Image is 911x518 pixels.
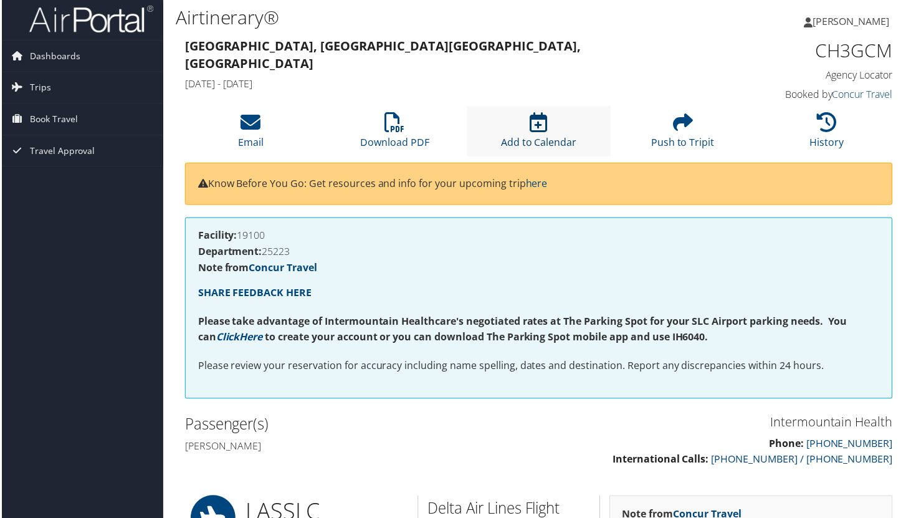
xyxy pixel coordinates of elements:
span: Travel Approval [28,136,93,167]
a: Concur Travel [248,262,317,276]
strong: Please take advantage of Intermountain Healthcare's negotiated rates at The Parking Spot for your... [197,315,849,345]
a: Add to Calendar [501,120,577,150]
h4: Booked by [731,88,895,102]
a: Click [215,331,239,345]
h1: Airtinerary® [174,4,661,31]
img: airportal-logo.png [27,4,152,34]
h4: Agency Locator [731,69,895,82]
h2: Passenger(s) [184,415,530,436]
strong: International Calls: [613,454,710,468]
a: [PHONE_NUMBER] [808,438,894,452]
p: Know Before You Go: Get resources and info for your upcoming trip [197,176,881,193]
a: Here [239,331,262,345]
strong: Note from [197,262,317,276]
strong: to create your account or you can download The Parking Spot mobile app and use IH6040. [264,331,709,345]
span: [PERSON_NAME] [814,14,891,28]
h3: Intermountain Health [548,415,894,433]
p: Please review your reservation for accuracy including name spelling, dates and destination. Repor... [197,359,881,375]
span: Dashboards [28,41,79,72]
a: SHARE FEEDBACK HERE [197,287,311,300]
strong: Facility: [197,229,236,243]
a: Push to Tripit [652,120,715,150]
h4: 19100 [197,231,881,241]
a: [PERSON_NAME] [805,2,904,40]
a: History [811,120,846,150]
a: Download PDF [360,120,429,150]
h4: [DATE] - [DATE] [184,77,712,91]
strong: Department: [197,246,261,259]
h4: [PERSON_NAME] [184,441,530,454]
a: Email [237,120,263,150]
strong: [GEOGRAPHIC_DATA], [GEOGRAPHIC_DATA] [GEOGRAPHIC_DATA], [GEOGRAPHIC_DATA] [184,37,581,72]
span: Book Travel [28,104,76,135]
h1: CH3GCM [731,37,895,64]
a: here [526,177,548,191]
a: [PHONE_NUMBER] / [PHONE_NUMBER] [712,454,894,468]
h4: 25223 [197,247,881,257]
strong: Phone: [770,438,805,452]
a: Concur Travel [834,88,894,102]
span: Trips [28,72,49,103]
